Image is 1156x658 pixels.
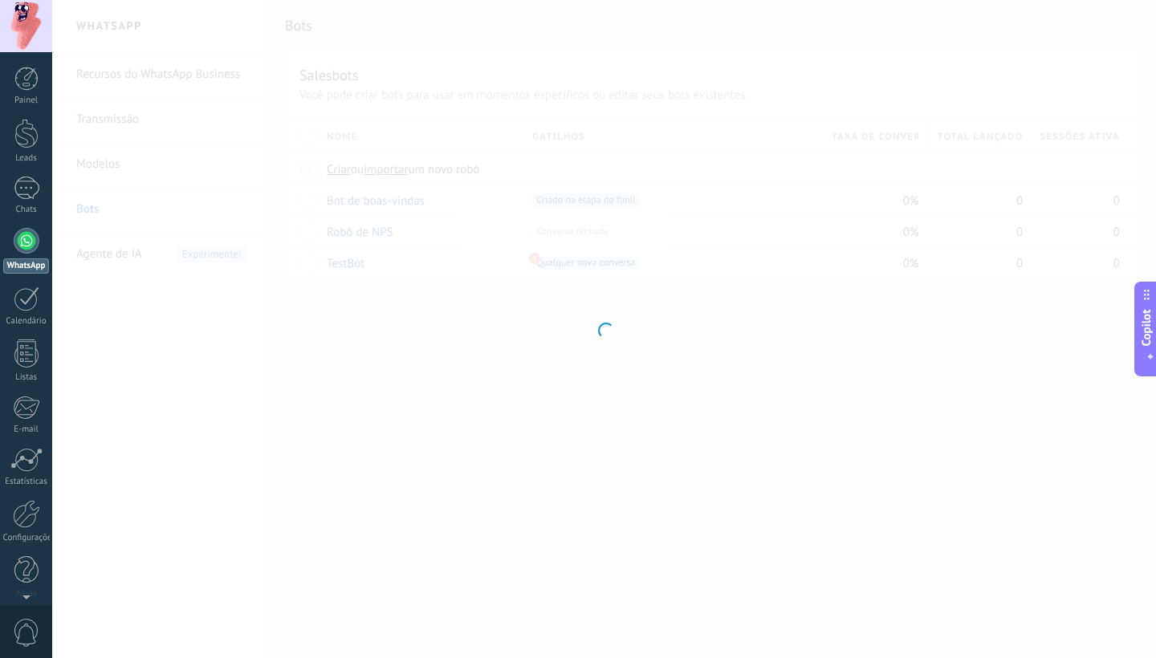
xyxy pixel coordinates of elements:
[3,153,50,164] div: Leads
[3,316,50,327] div: Calendário
[3,424,50,435] div: E-mail
[3,477,50,487] div: Estatísticas
[3,533,50,543] div: Configurações
[3,95,50,106] div: Painel
[1138,310,1154,347] span: Copilot
[3,372,50,383] div: Listas
[3,205,50,215] div: Chats
[3,258,49,274] div: WhatsApp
